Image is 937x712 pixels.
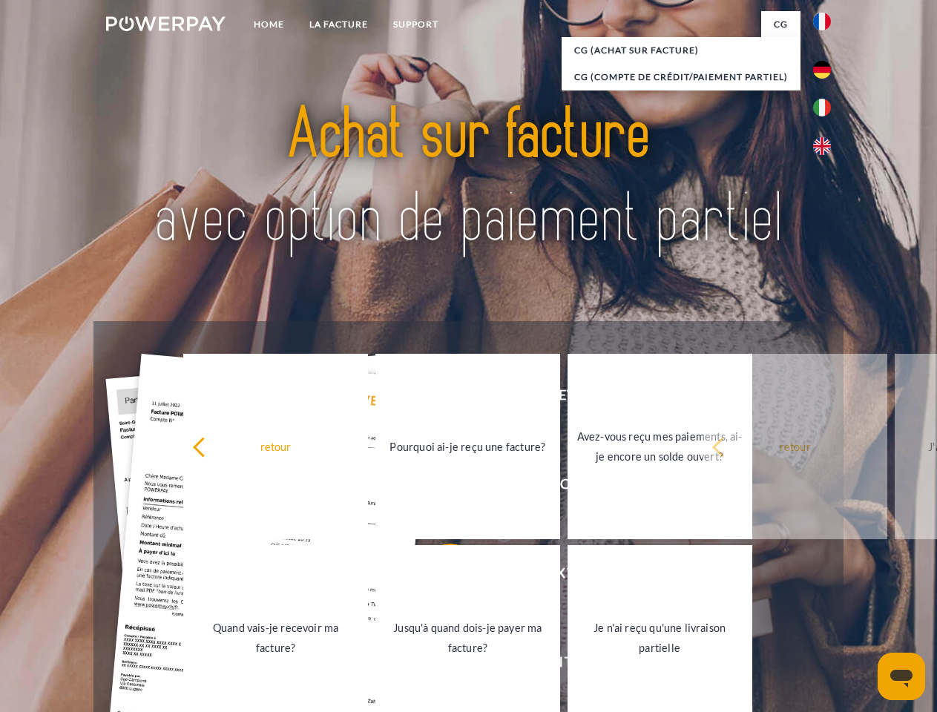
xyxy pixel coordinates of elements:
[562,37,800,64] a: CG (achat sur facture)
[761,11,800,38] a: CG
[813,61,831,79] img: de
[106,16,226,31] img: logo-powerpay-white.svg
[576,426,743,467] div: Avez-vous reçu mes paiements, ai-je encore un solde ouvert?
[562,64,800,90] a: CG (Compte de crédit/paiement partiel)
[576,618,743,658] div: Je n'ai reçu qu'une livraison partielle
[568,354,752,539] a: Avez-vous reçu mes paiements, ai-je encore un solde ouvert?
[297,11,381,38] a: LA FACTURE
[813,137,831,155] img: en
[142,71,795,284] img: title-powerpay_fr.svg
[192,618,359,658] div: Quand vais-je recevoir ma facture?
[711,436,878,456] div: retour
[192,436,359,456] div: retour
[381,11,451,38] a: Support
[878,653,925,700] iframe: Bouton de lancement de la fenêtre de messagerie
[813,13,831,30] img: fr
[813,99,831,116] img: it
[384,436,551,456] div: Pourquoi ai-je reçu une facture?
[384,618,551,658] div: Jusqu'à quand dois-je payer ma facture?
[241,11,297,38] a: Home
